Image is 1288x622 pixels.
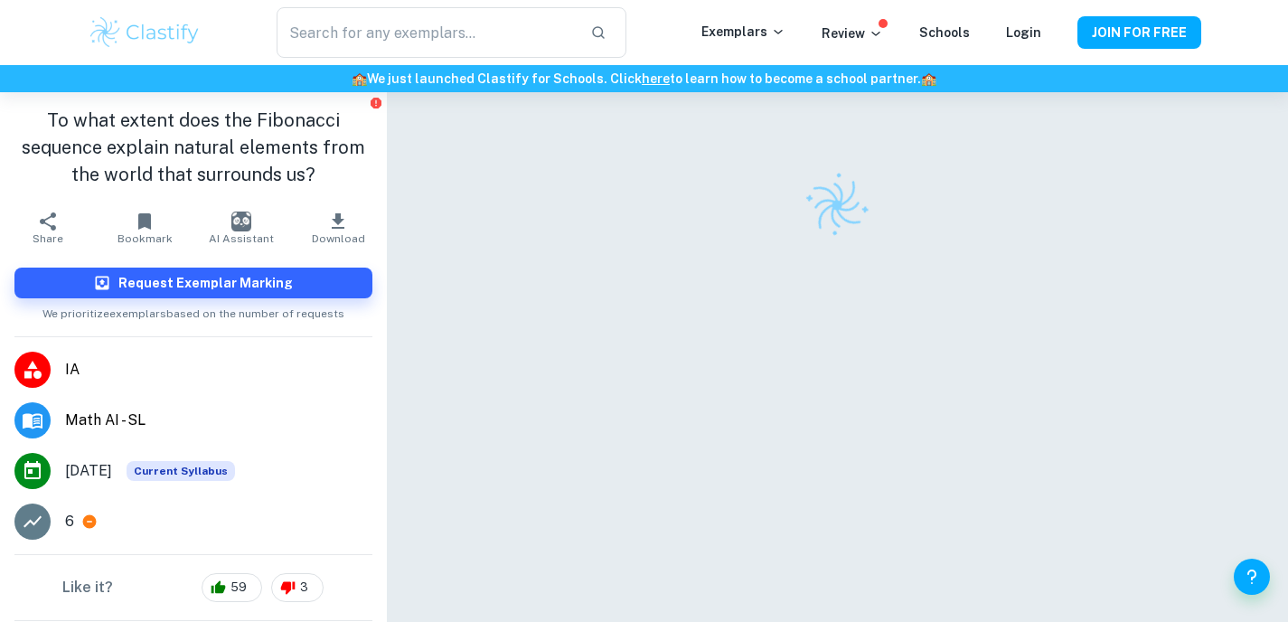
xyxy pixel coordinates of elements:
a: Login [1006,25,1041,40]
span: Current Syllabus [127,461,235,481]
span: [DATE] [65,460,112,482]
button: AI Assistant [193,203,290,253]
img: Clastify logo [793,161,881,250]
span: Share [33,232,63,245]
button: Download [290,203,387,253]
span: Download [312,232,365,245]
h6: We just launched Clastify for Schools. Click to learn how to become a school partner. [4,69,1284,89]
button: JOIN FOR FREE [1077,16,1201,49]
p: Review [822,24,883,43]
div: 3 [271,573,324,602]
span: 59 [221,579,257,597]
img: AI Assistant [231,212,251,231]
a: Schools [919,25,970,40]
div: 59 [202,573,262,602]
button: Request Exemplar Marking [14,268,372,298]
div: This exemplar is based on the current syllabus. Feel free to refer to it for inspiration/ideas wh... [127,461,235,481]
span: 3 [290,579,318,597]
span: 🏫 [352,71,367,86]
img: Clastify logo [88,14,202,51]
span: Math AI - SL [65,410,372,431]
h6: Like it? [62,577,113,598]
p: Exemplars [701,22,785,42]
a: here [642,71,670,86]
input: Search for any exemplars... [277,7,575,58]
span: We prioritize exemplars based on the number of requests [42,298,344,322]
h1: To what extent does the Fibonacci sequence explain natural elements from the world that surrounds... [14,107,372,188]
button: Bookmark [97,203,193,253]
span: AI Assistant [209,232,274,245]
h6: Request Exemplar Marking [118,273,293,293]
span: Bookmark [118,232,173,245]
span: IA [65,359,372,381]
p: 6 [65,511,74,532]
span: 🏫 [921,71,936,86]
button: Report issue [370,96,383,109]
button: Help and Feedback [1234,559,1270,595]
